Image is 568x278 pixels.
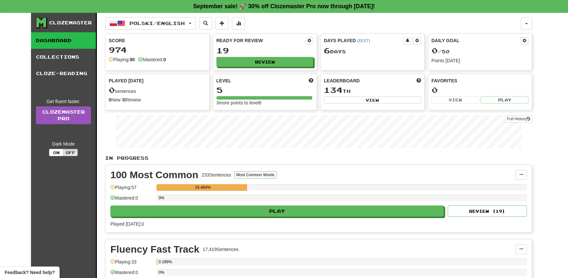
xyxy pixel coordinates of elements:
button: Polski/English [105,17,196,30]
button: Review (19) [448,206,527,217]
button: View [324,97,421,104]
button: Review [216,57,314,67]
span: Played [DATE]: 0 [110,221,144,227]
span: Played [DATE] [109,77,144,84]
div: 0 [432,86,529,94]
a: Cloze-Reading [31,65,96,82]
button: Add sentence to collection [215,17,229,30]
div: Clozemaster [49,19,92,26]
div: 19 [216,46,314,55]
div: Playing: [109,56,135,63]
div: Days Played [324,37,404,44]
button: View [432,96,479,103]
span: Leaderboard [324,77,360,84]
button: Play [481,96,528,103]
button: More stats [232,17,245,30]
div: Score [109,37,206,44]
span: Polski / English [129,20,185,26]
a: (EEST) [357,39,370,43]
div: Playing: 57 [110,184,153,195]
span: 0 [109,85,115,95]
span: 134 [324,85,343,95]
div: 3 more points to level 6 [216,99,314,106]
div: sentences [109,86,206,95]
span: Score more points to level up [309,77,313,84]
div: 974 [109,46,206,54]
p: In Progress [105,155,532,161]
button: Play [110,206,444,217]
span: 0 [432,46,438,55]
button: On [49,149,64,156]
a: ClozemasterPro [36,106,91,124]
div: th [324,86,421,95]
button: Most Common Words [234,171,276,179]
a: Dashboard [31,32,96,49]
a: Collections [31,49,96,65]
strong: 0 [123,97,126,102]
div: Dark Mode [36,141,91,147]
div: 233 Sentences [202,172,231,178]
button: Search sentences [199,17,212,30]
div: 17,419 Sentences [203,246,239,253]
span: This week in points, UTC [416,77,421,84]
button: Full History [505,115,532,123]
span: 6 [324,46,330,55]
div: New / Review [109,97,206,103]
button: Off [63,149,78,156]
div: Ready for Review [216,37,306,44]
div: Get fluent faster. [36,98,91,105]
span: Level [216,77,231,84]
div: Favorites [432,77,529,84]
span: / 50 [432,49,450,54]
div: 24.464% [158,184,247,191]
div: Playing: 33 [110,259,153,269]
strong: 0 [109,97,111,102]
div: Day s [324,46,421,55]
div: 100 Most Common [110,170,198,180]
div: Mastered: 0 [110,195,153,206]
div: Mastered: [138,56,166,63]
div: Fluency Fast Track [110,244,199,254]
div: Daily Goal [432,37,521,44]
strong: 90 [130,57,135,62]
div: Points [DATE] [432,57,529,64]
strong: September sale! 🚀 30% off Clozemaster Pro now through [DATE]! [193,3,375,10]
span: Open feedback widget [5,269,55,276]
strong: 0 [163,57,166,62]
div: 5 [216,86,314,94]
